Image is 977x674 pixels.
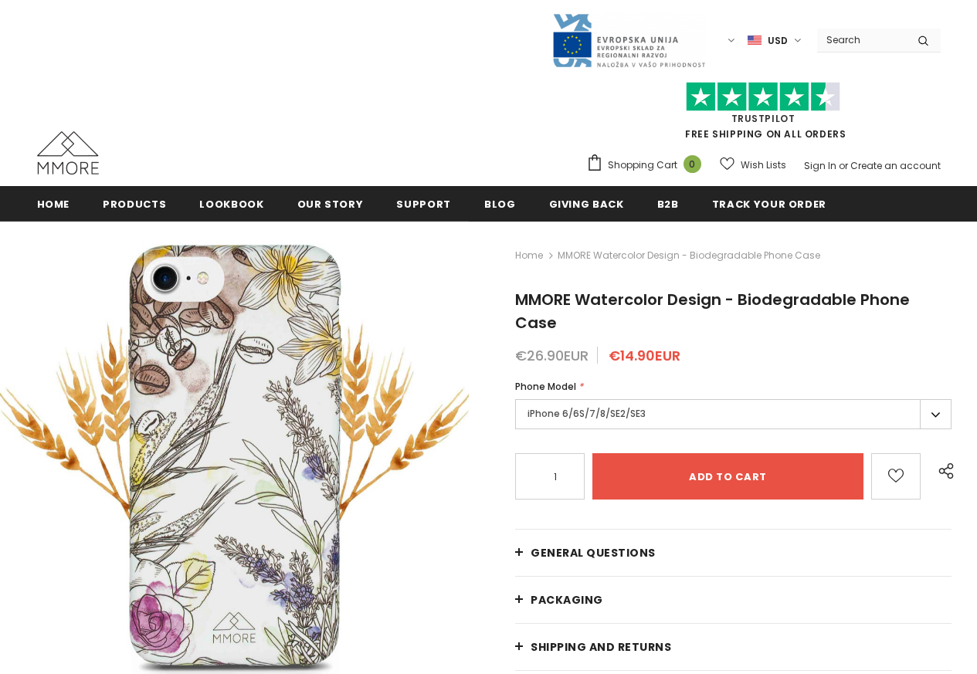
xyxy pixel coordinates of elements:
img: USD [748,34,762,47]
span: 0 [684,155,701,173]
span: Our Story [297,197,364,212]
input: Search Site [817,29,906,51]
label: iPhone 6/6S/7/8/SE2/SE3 [515,399,952,429]
span: Phone Model [515,380,576,393]
span: FREE SHIPPING ON ALL ORDERS [586,89,941,141]
a: PACKAGING [515,577,952,623]
a: Lookbook [199,186,263,221]
span: USD [768,33,788,49]
span: Giving back [549,197,624,212]
span: Blog [484,197,516,212]
span: support [396,197,451,212]
a: Create an account [850,159,941,172]
span: Lookbook [199,197,263,212]
span: Track your order [712,197,826,212]
a: Blog [484,186,516,221]
a: Giving back [549,186,624,221]
a: Shipping and returns [515,624,952,670]
a: Wish Lists [720,151,786,178]
a: General Questions [515,530,952,576]
span: Wish Lists [741,157,786,173]
span: Shopping Cart [608,157,677,173]
a: Shopping Cart 0 [586,154,709,177]
span: or [839,159,848,172]
span: General Questions [531,545,656,561]
span: Shipping and returns [531,639,671,655]
a: Track your order [712,186,826,221]
input: Add to cart [592,453,863,500]
a: Sign In [804,159,836,172]
a: Products [103,186,166,221]
span: €14.90EUR [609,346,680,365]
span: €26.90EUR [515,346,589,365]
img: Trust Pilot Stars [686,82,840,112]
a: B2B [657,186,679,221]
span: PACKAGING [531,592,603,608]
a: Our Story [297,186,364,221]
span: Home [37,197,70,212]
span: MMORE Watercolor Design - Biodegradable Phone Case [558,246,820,265]
img: Javni Razpis [551,12,706,69]
a: Home [515,246,543,265]
a: support [396,186,451,221]
img: MMORE Cases [37,131,99,174]
a: Javni Razpis [551,33,706,46]
span: B2B [657,197,679,212]
span: MMORE Watercolor Design - Biodegradable Phone Case [515,289,910,334]
a: Home [37,186,70,221]
a: Trustpilot [731,112,796,125]
span: Products [103,197,166,212]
